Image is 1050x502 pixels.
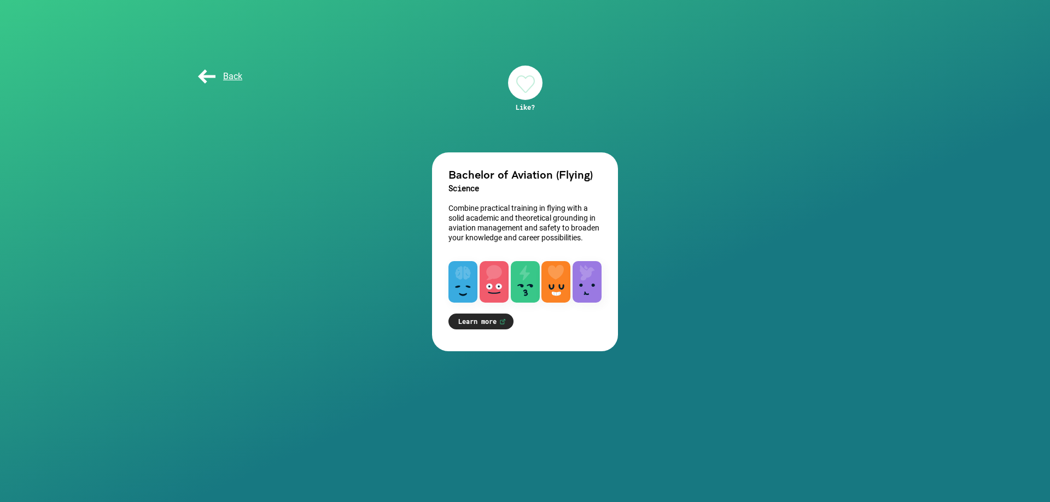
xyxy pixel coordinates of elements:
[448,314,514,329] a: Learn more
[508,103,542,111] div: Like?
[499,318,506,325] img: Learn more
[448,203,602,243] p: Combine practical training in flying with a solid academic and theoretical grounding in aviation ...
[196,71,242,81] span: Back
[448,167,602,181] h2: Bachelor of Aviation (Flying)
[448,181,602,196] h3: Science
